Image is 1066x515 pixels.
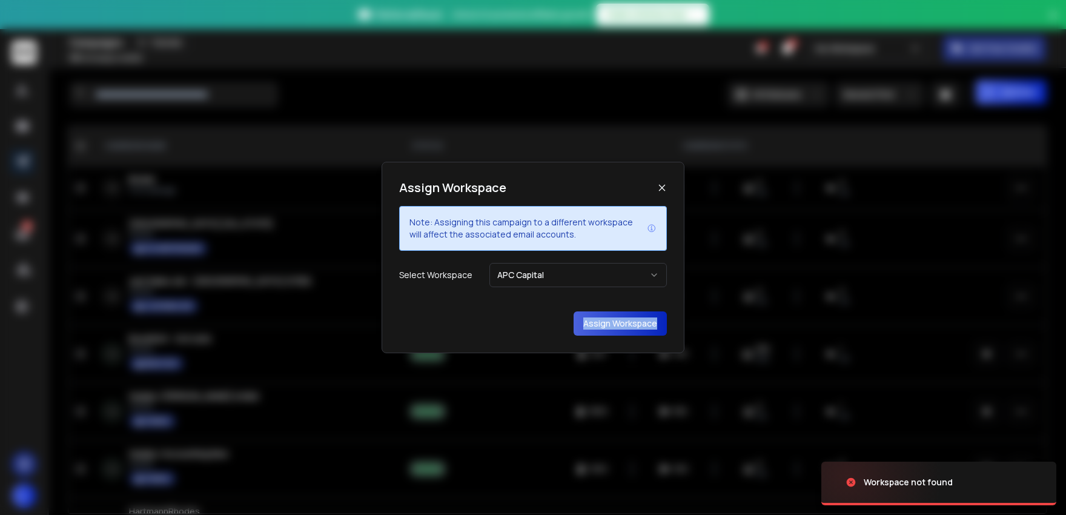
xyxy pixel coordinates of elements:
[821,450,942,515] img: image
[399,269,477,281] p: Select Workspace
[489,263,667,287] button: APC Capital
[399,179,506,196] h1: Assign Workspace
[409,216,642,241] p: Note: Assigning this campaign to a different workspace will affect the associated email accounts.
[864,476,953,488] div: Workspace not found
[574,311,667,336] button: Assign Workspace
